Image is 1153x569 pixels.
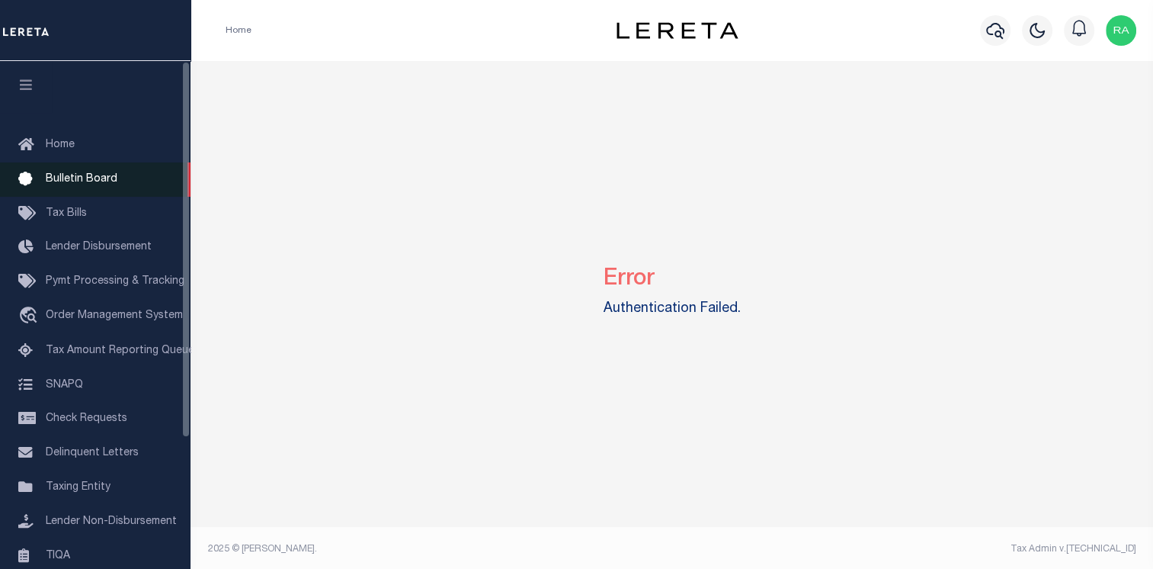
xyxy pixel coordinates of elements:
[226,24,251,37] li: Home
[46,310,183,321] span: Order Management System
[46,208,87,219] span: Tax Bills
[617,22,738,39] img: logo-dark.svg
[46,482,110,493] span: Taxing Entity
[604,299,741,320] label: Authentication Failed.
[46,346,194,356] span: Tax Amount Reporting Queue
[18,307,43,326] i: travel_explore
[46,379,83,390] span: SNAPQ
[684,542,1136,556] div: Tax Admin v.[TECHNICAL_ID]
[46,276,184,287] span: Pymt Processing & Tracking
[46,516,177,527] span: Lender Non-Disbursement
[46,448,139,458] span: Delinquent Letters
[46,140,75,150] span: Home
[46,242,152,252] span: Lender Disbursement
[46,550,70,561] span: TIQA
[46,413,127,424] span: Check Requests
[1106,15,1136,46] img: svg+xml;base64,PHN2ZyB4bWxucz0iaHR0cDovL3d3dy53My5vcmcvMjAwMC9zdmciIHBvaW50ZXItZXZlbnRzPSJub25lIi...
[46,174,117,185] span: Bulletin Board
[197,542,672,556] div: 2025 © [PERSON_NAME].
[604,254,741,293] h2: Error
